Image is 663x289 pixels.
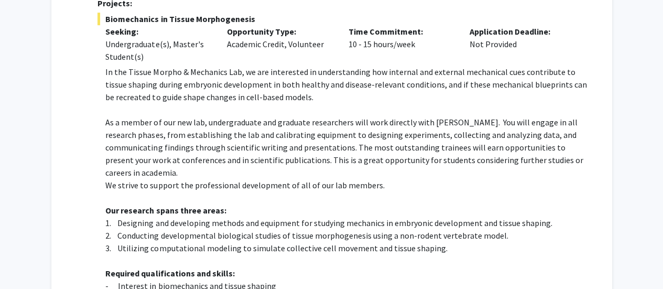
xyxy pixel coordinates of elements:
[105,38,211,63] div: Undergraduate(s), Master's Student(s)
[348,25,454,38] p: Time Commitment:
[219,25,341,63] div: Academic Credit, Volunteer
[105,268,234,279] strong: Required qualifications and skills:
[8,242,45,281] iframe: Chat
[227,25,333,38] p: Opportunity Type:
[105,229,591,242] p: 2. Conducting developmental biological studies of tissue morphogenesis using a non-rodent vertebr...
[97,13,591,25] span: Biomechanics in Tissue Morphogenesis
[340,25,462,63] div: 10 - 15 hours/week
[470,25,575,38] p: Application Deadline:
[105,179,591,191] p: We strive to support the professional development of all of our lab members.
[462,25,583,63] div: Not Provided
[105,25,211,38] p: Seeking:
[105,205,226,216] strong: Our research spans three areas:
[105,242,591,254] p: 3. Utilizing computational modeling to simulate collective cell movement and tissue shaping.
[105,66,591,103] p: In the Tissue Morpho & Mechanics Lab, we are interested in understanding how internal and externa...
[105,217,591,229] p: 1. Designing and developing methods and equipment for studying mechanics in embryonic development...
[105,116,591,179] p: As a member of our new lab, undergraduate and graduate researchers will work directly with [PERSO...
